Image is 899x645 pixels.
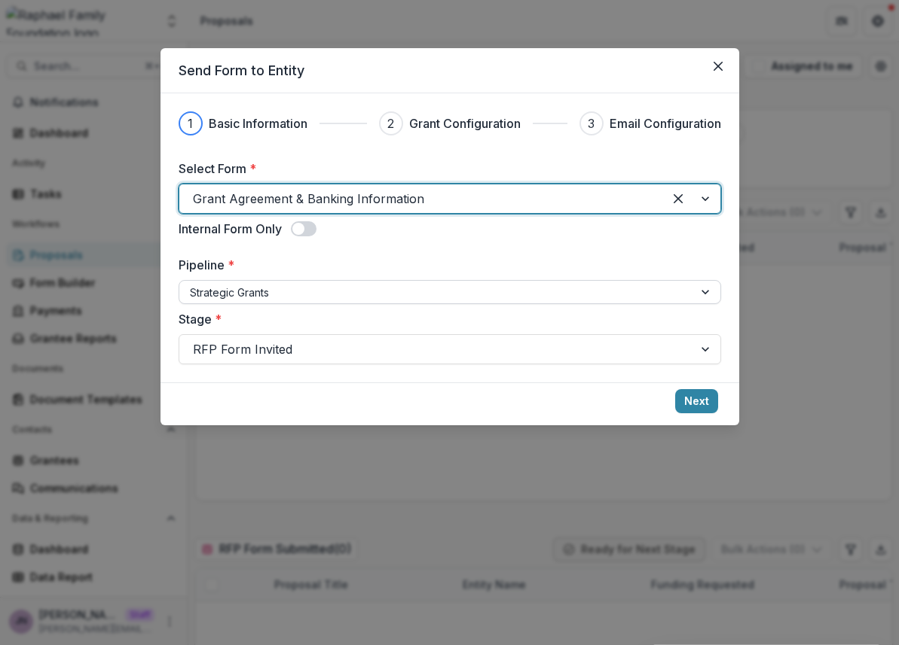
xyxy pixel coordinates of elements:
div: Clear selected options [666,187,690,211]
div: 2 [387,114,394,132]
label: Pipeline [179,256,712,274]
button: Close [706,54,730,78]
h3: Grant Configuration [409,114,521,132]
label: Select Form [179,160,712,178]
div: 3 [588,114,595,132]
div: Progress [179,111,721,135]
h3: Basic Information [209,114,307,132]
div: 1 [188,114,193,132]
header: Send Form to Entity [161,48,739,93]
label: Stage [179,310,712,328]
h3: Email Configuration [610,114,721,132]
button: Next [675,389,718,413]
label: Internal Form Only [179,220,282,238]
